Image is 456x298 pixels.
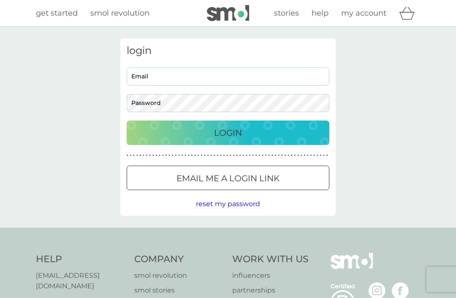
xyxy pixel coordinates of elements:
p: ● [246,153,247,158]
p: ● [233,153,235,158]
p: ● [136,153,138,158]
p: ● [323,153,325,158]
p: ● [310,153,312,158]
p: ● [133,153,135,158]
span: get started [36,8,78,18]
button: reset my password [196,199,260,209]
a: smol stories [134,285,224,296]
img: smol [331,253,373,282]
span: reset my password [196,200,260,208]
p: ● [255,153,257,158]
p: ● [207,153,209,158]
p: ● [243,153,244,158]
div: basket [399,5,420,21]
p: ● [326,153,328,158]
a: my account [341,7,386,19]
p: ● [297,153,299,158]
p: ● [140,153,141,158]
p: ● [175,153,176,158]
p: ● [265,153,267,158]
p: ● [278,153,280,158]
p: ● [130,153,132,158]
p: Email me a login link [176,172,280,185]
p: ● [269,153,270,158]
span: my account [341,8,386,18]
span: help [312,8,328,18]
p: ● [191,153,193,158]
p: ● [249,153,251,158]
h4: Company [134,253,224,266]
p: ● [188,153,190,158]
p: ● [162,153,164,158]
p: ● [217,153,219,158]
p: ● [194,153,196,158]
a: get started [36,7,78,19]
p: ● [226,153,228,158]
p: ● [168,153,170,158]
p: ● [317,153,318,158]
p: ● [156,153,157,158]
span: stories [274,8,299,18]
span: smol revolution [90,8,149,18]
p: ● [214,153,215,158]
p: ● [304,153,305,158]
a: partnerships [232,285,309,296]
a: stories [274,7,299,19]
h4: Work With Us [232,253,309,266]
p: ● [291,153,293,158]
p: ● [220,153,222,158]
button: Login [127,121,329,145]
p: ● [262,153,263,158]
p: ● [210,153,212,158]
a: smol revolution [134,270,224,281]
button: Email me a login link [127,166,329,190]
p: ● [236,153,238,158]
p: ● [281,153,283,158]
p: ● [172,153,174,158]
p: ● [204,153,206,158]
p: ● [223,153,225,158]
p: ● [230,153,231,158]
p: ● [178,153,180,158]
a: [EMAIL_ADDRESS][DOMAIN_NAME] [36,270,126,292]
a: smol revolution [90,7,149,19]
p: ● [166,153,167,158]
p: ● [301,153,302,158]
p: ● [149,153,151,158]
p: ● [275,153,277,158]
p: Login [214,126,242,140]
h3: login [127,45,329,57]
p: ● [288,153,289,158]
p: ● [239,153,241,158]
p: ● [313,153,315,158]
p: ● [152,153,154,158]
img: smol [207,5,249,21]
p: ● [259,153,261,158]
p: ● [285,153,286,158]
p: ● [146,153,148,158]
p: ● [271,153,273,158]
p: ● [185,153,186,158]
p: ● [294,153,296,158]
a: influencers [232,270,309,281]
p: ● [143,153,144,158]
a: help [312,7,328,19]
p: ● [252,153,254,158]
p: ● [198,153,199,158]
p: ● [127,153,128,158]
p: ● [159,153,160,158]
p: ● [182,153,183,158]
p: ● [320,153,322,158]
p: ● [307,153,309,158]
h4: Help [36,253,126,266]
p: ● [201,153,202,158]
